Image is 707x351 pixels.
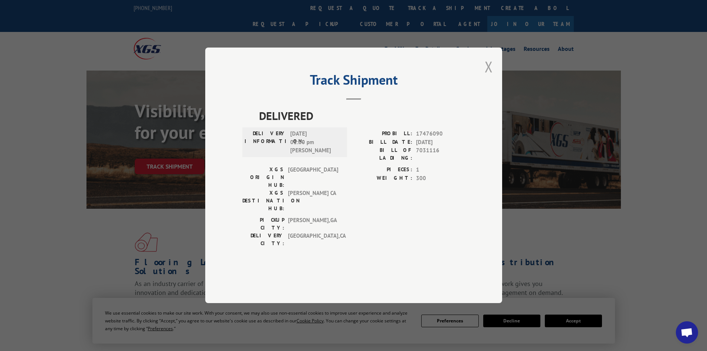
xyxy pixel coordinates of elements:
label: BILL OF LADING: [354,147,412,162]
span: [GEOGRAPHIC_DATA] [288,166,338,189]
label: PICKUP CITY: [242,217,284,232]
span: 300 [416,174,465,183]
span: DELIVERED [259,108,465,124]
span: 1 [416,166,465,175]
span: 7031116 [416,147,465,162]
label: DELIVERY INFORMATION: [245,130,287,155]
span: [PERSON_NAME] CA [288,189,338,213]
label: XGS DESTINATION HUB: [242,189,284,213]
label: XGS ORIGIN HUB: [242,166,284,189]
label: PROBILL: [354,130,412,139]
span: [DATE] 01:00 pm [PERSON_NAME] [290,130,340,155]
label: DELIVERY CITY: [242,232,284,248]
label: WEIGHT: [354,174,412,183]
label: BILL DATE: [354,138,412,147]
span: [PERSON_NAME] , GA [288,217,338,232]
span: 17476090 [416,130,465,139]
h2: Track Shipment [242,75,465,89]
label: PIECES: [354,166,412,175]
div: Open chat [676,321,698,344]
span: [GEOGRAPHIC_DATA] , CA [288,232,338,248]
span: [DATE] [416,138,465,147]
button: Close modal [485,57,493,77]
